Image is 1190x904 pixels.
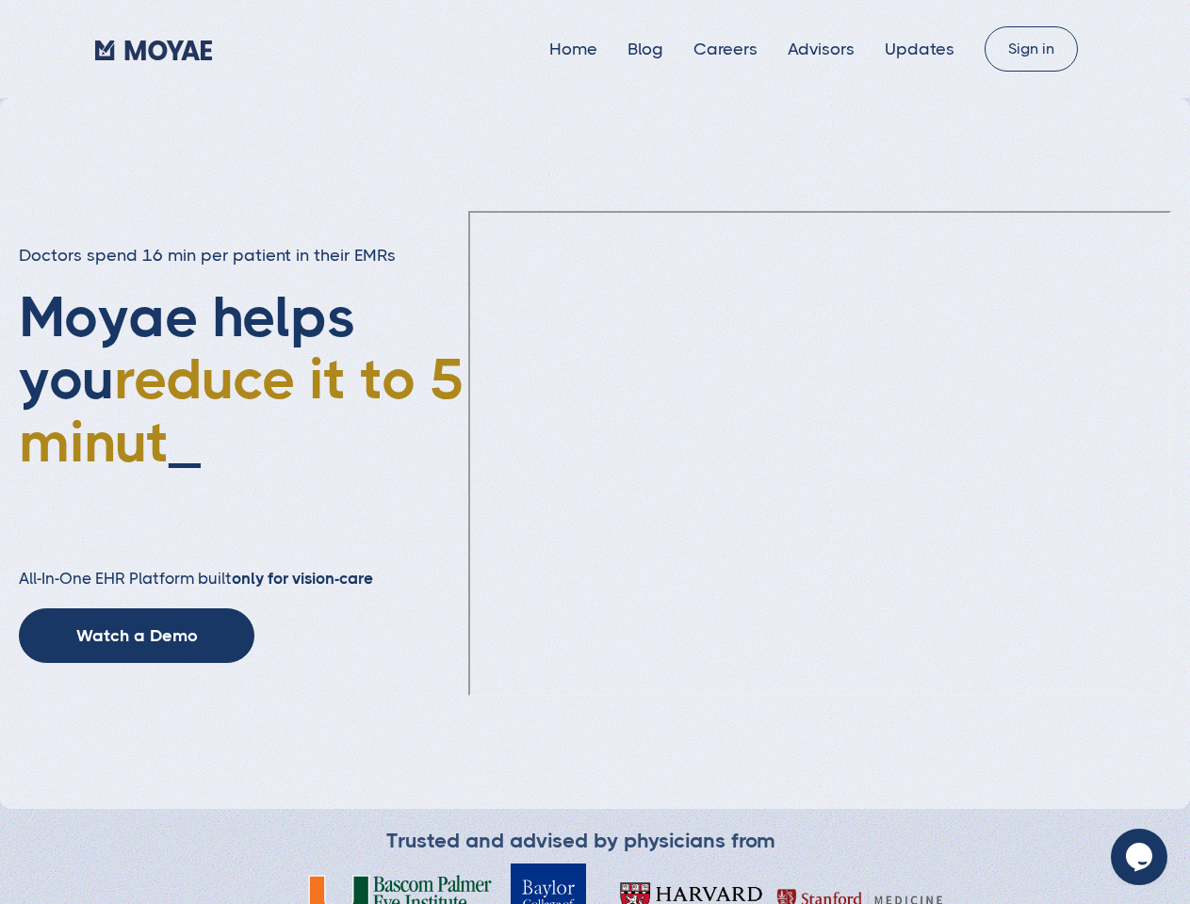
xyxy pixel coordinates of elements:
span: _ [169,410,201,475]
strong: only for vision-care [232,569,373,588]
h2: All-In-One EHR Platform built [19,569,468,589]
a: Updates [885,40,954,58]
a: Advisors [788,40,855,58]
a: home [95,35,212,63]
img: Moyae Logo [95,40,212,59]
a: Watch a Demo [19,608,254,663]
h1: Moyae helps you [19,286,468,531]
h3: Doctors spend 16 min per patient in their EMRs [19,244,468,267]
a: Careers [693,40,758,58]
div: Trusted and advised by physicians from [386,828,775,854]
a: Blog [628,40,663,58]
span: reduce it to 5 minut [19,347,464,474]
a: Home [549,40,597,58]
iframe: chat widget [1111,829,1171,885]
a: Sign in [985,26,1078,72]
